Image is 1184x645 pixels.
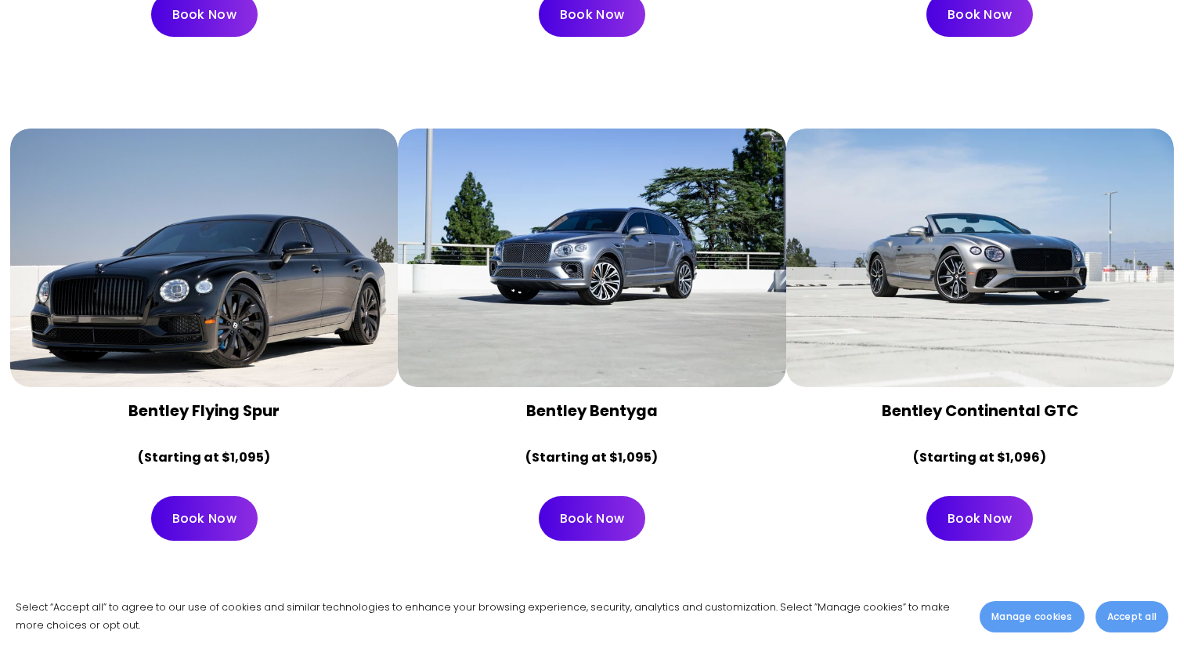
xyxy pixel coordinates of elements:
[980,601,1084,632] button: Manage cookies
[539,496,645,541] a: Book Now
[525,448,658,466] strong: (Starting at $1,095)
[1096,601,1168,632] button: Accept all
[882,400,1078,422] strong: Bentley Continental GTC
[913,448,1046,466] strong: (Starting at $1,096)
[16,599,964,634] p: Select “Accept all” to agree to our use of cookies and similar technologies to enhance your brows...
[151,496,258,541] a: Book Now
[526,400,658,422] strong: Bentley Bentyga
[128,400,280,422] strong: Bentley Flying Spur
[138,448,270,466] strong: (Starting at $1,095)
[1107,610,1157,624] span: Accept all
[991,610,1072,624] span: Manage cookies
[926,496,1033,541] a: Book Now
